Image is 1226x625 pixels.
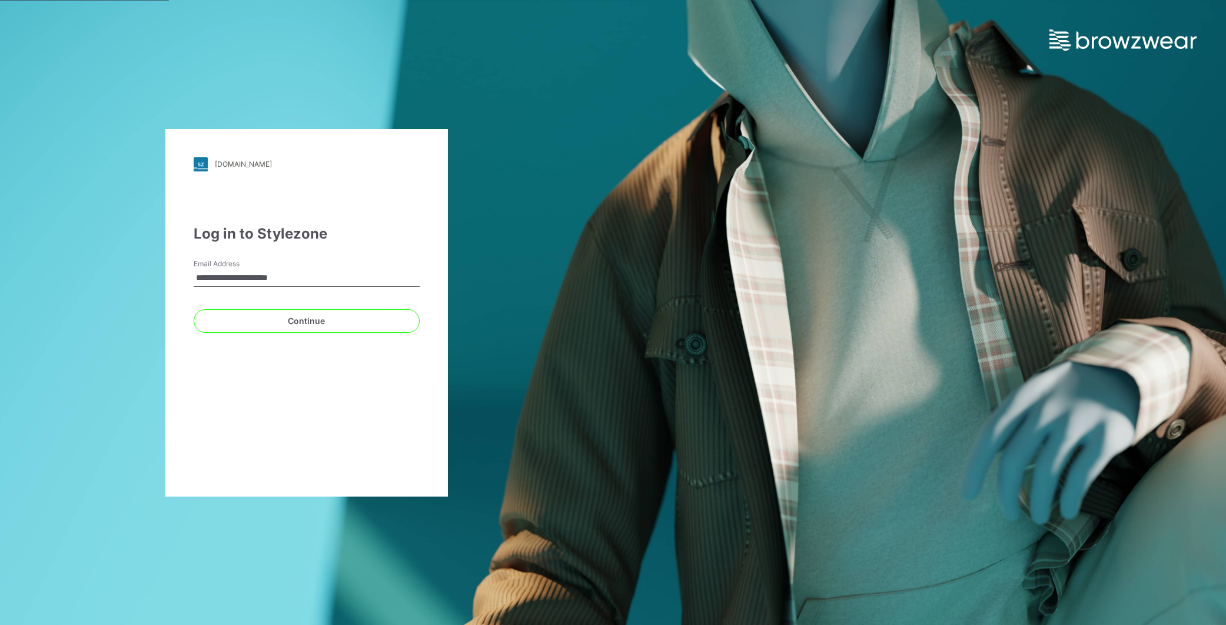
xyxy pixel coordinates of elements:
[194,259,276,269] label: Email Address
[215,160,272,168] div: [DOMAIN_NAME]
[194,223,420,244] div: Log in to Stylezone
[194,157,420,171] a: [DOMAIN_NAME]
[194,157,208,171] img: stylezone-logo.562084cfcfab977791bfbf7441f1a819.svg
[194,309,420,333] button: Continue
[1049,29,1197,51] img: browzwear-logo.e42bd6dac1945053ebaf764b6aa21510.svg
